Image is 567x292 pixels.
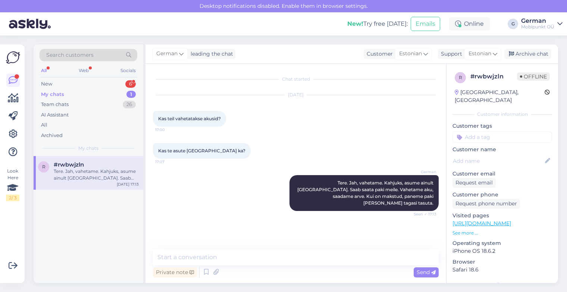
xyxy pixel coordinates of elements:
div: G [508,19,518,29]
span: Tere. Jah, vahetame. Kahjuks, asume ainult [GEOGRAPHIC_DATA]. Saab saata paki meile. Vahetame aku... [297,180,435,206]
div: Support [438,50,462,58]
span: Kas te asute [GEOGRAPHIC_DATA] ka? [158,148,245,153]
p: Customer email [452,170,552,178]
span: Estonian [399,50,422,58]
span: German [156,50,178,58]
p: Safari 18.6 [452,266,552,274]
p: Browser [452,258,552,266]
span: r [42,164,46,170]
p: Customer name [452,146,552,153]
p: iPhone OS 18.6.2 [452,247,552,255]
span: 17:00 [155,127,183,133]
button: Emails [411,17,440,31]
span: #rwbwjzln [54,161,84,168]
span: My chats [78,145,98,152]
div: Mobipunkt OÜ [521,24,554,30]
div: [DATE] [153,91,439,98]
a: [URL][DOMAIN_NAME] [452,220,511,227]
div: Extra [452,281,552,288]
div: 2 / 3 [6,195,19,201]
p: Customer tags [452,122,552,130]
div: 6 [125,80,136,88]
input: Add name [453,157,543,165]
p: See more ... [452,230,552,236]
div: Socials [119,66,137,75]
div: Archive chat [504,49,551,59]
div: AI Assistant [41,111,69,119]
div: Chat started [153,76,439,83]
div: 1 [126,91,136,98]
p: Operating system [452,239,552,247]
div: Request email [452,178,496,188]
p: Customer phone [452,191,552,199]
div: My chats [41,91,64,98]
p: Visited pages [452,212,552,220]
div: Online [449,17,490,31]
span: 17:07 [155,159,183,165]
img: Askly Logo [6,50,20,65]
b: New! [347,20,363,27]
span: r [459,75,462,80]
div: [GEOGRAPHIC_DATA], [GEOGRAPHIC_DATA] [455,88,545,104]
span: Kas teil vahetatakse akusid? [158,116,221,121]
div: Customer information [452,111,552,118]
div: Request phone number [452,199,520,209]
div: Team chats [41,101,69,108]
div: Web [77,66,90,75]
div: Private note [153,267,197,277]
div: Look Here [6,168,19,201]
div: [DATE] 17:13 [117,181,139,187]
input: Add a tag [452,131,552,143]
div: Try free [DATE]: [347,19,408,28]
span: German [408,169,436,175]
span: Send [417,269,436,276]
div: New [41,80,52,88]
div: Customer [364,50,393,58]
span: Search customers [46,51,94,59]
div: leading the chat [188,50,233,58]
div: Tere. Jah, vahetame. Kahjuks, asume ainult [GEOGRAPHIC_DATA]. Saab saata paki meile. Vahetame aku... [54,168,139,181]
span: Seen ✓ 17:13 [408,211,436,217]
span: Offline [517,72,550,81]
a: GermanMobipunkt OÜ [521,18,563,30]
div: # rwbwjzln [470,72,517,81]
div: All [40,66,48,75]
div: Archived [41,132,63,139]
div: 26 [123,101,136,108]
div: German [521,18,554,24]
span: Estonian [469,50,491,58]
div: All [41,121,47,129]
